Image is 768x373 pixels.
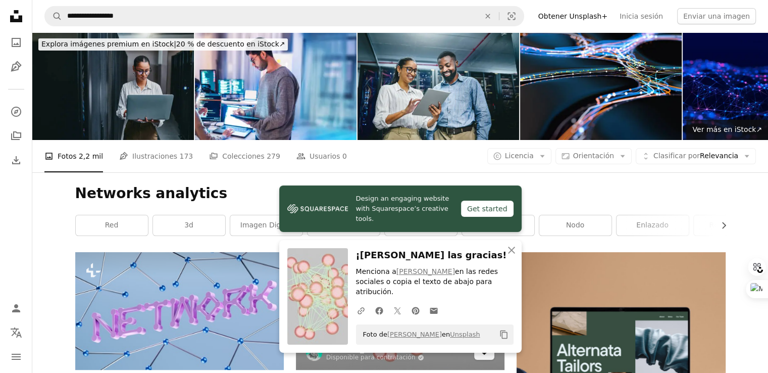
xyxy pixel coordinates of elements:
[75,184,726,203] h1: Networks analytics
[356,194,453,224] span: Design an engaging website with Squarespace’s creative tools.
[6,347,26,367] button: Menú
[296,140,347,172] a: Usuarios 0
[692,125,762,133] span: Ver más en iStock ↗
[613,8,669,24] a: Inicia sesión
[636,148,756,164] button: Clasificar porRelevancia
[461,201,514,217] div: Get started
[6,298,26,318] a: Iniciar sesión / Registrarse
[209,140,280,172] a: Colecciones 279
[75,252,284,369] img: Una red azul y púrpura con la palabra red en ella
[44,6,524,26] form: Encuentra imágenes en todo el sitio
[267,151,280,162] span: 279
[520,32,682,140] img: Concepto digital de networking y big data
[450,331,480,338] a: Unsplash
[279,185,522,232] a: Design an engaging website with Squarespace’s creative tools.Get started
[356,248,514,263] h3: ¡[PERSON_NAME] las gracias!
[499,7,524,26] button: Búsqueda visual
[356,267,514,297] p: Menciona a en las redes sociales o copia el texto de abajo para atribución.
[532,8,613,24] a: Obtener Unsplash+
[487,148,551,164] button: Licencia
[32,32,294,57] a: Explora imágenes premium en iStock|20 % de descuento en iStock↗
[41,40,176,48] span: Explora imágenes premium en iStock |
[6,126,26,146] a: Colecciones
[677,8,756,24] button: Enviar una imagen
[406,300,425,320] a: Comparte en Pinterest
[179,151,193,162] span: 173
[153,215,225,236] a: 3d
[370,300,388,320] a: Comparte en Facebook
[45,7,62,26] button: Buscar en Unsplash
[653,151,738,161] span: Relevancia
[573,152,614,160] span: Orientación
[686,120,768,140] a: Ver más en iStock↗
[326,354,424,362] a: Disponible para contratación
[388,300,406,320] a: Comparte en Twitter
[230,215,302,236] a: Imagen digital
[6,6,26,28] a: Inicio — Unsplash
[617,215,689,236] a: enlazado
[539,215,611,236] a: nodo
[32,32,194,140] img: Foto de una mujer joven usando una computadora portátil mientras trabajaba en una sala de servidores
[75,306,284,315] a: Una red azul y púrpura con la palabra red en ella
[6,102,26,122] a: Explorar
[396,267,455,275] a: [PERSON_NAME]
[6,322,26,343] button: Idioma
[387,331,442,338] a: [PERSON_NAME]
[477,7,499,26] button: Borrar
[287,201,348,216] img: file-1606177908946-d1eed1cbe4f5image
[694,215,766,236] a: Renders 3D
[505,152,534,160] span: Licencia
[555,148,632,164] button: Orientación
[6,57,26,77] a: Ilustraciones
[41,40,285,48] span: 20 % de descuento en iStock ↗
[195,32,356,140] img: asian and Indian Developer devops team discussion about coding promgram with software computer at...
[714,215,726,236] button: desplazar lista a la derecha
[119,140,193,172] a: Ilustraciones 173
[357,32,519,140] img: Toma de dos jóvenes técnicos usando una tableta digital mientras trabajaban en una sala de servid...
[425,300,443,320] a: Comparte por correo electrónico
[342,151,347,162] span: 0
[6,32,26,53] a: Fotos
[358,327,480,343] span: Foto de en
[495,326,513,343] button: Copiar al portapapeles
[653,152,700,160] span: Clasificar por
[6,150,26,170] a: Historial de descargas
[76,215,148,236] a: red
